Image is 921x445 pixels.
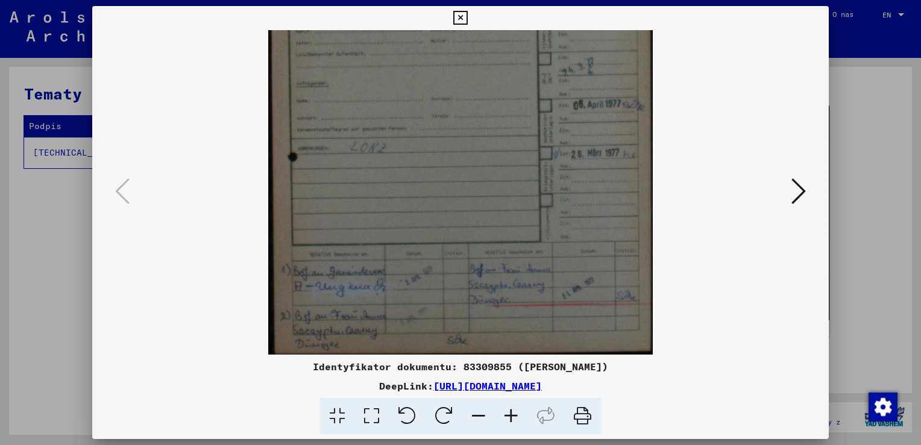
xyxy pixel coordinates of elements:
[92,359,829,374] div: Identyfikator dokumentu: 83309855 ([PERSON_NAME])
[869,393,897,421] img: Zustimmung ändern
[92,379,829,393] div: DeepLink:
[433,380,542,392] a: [URL][DOMAIN_NAME]
[868,392,897,421] div: Zmienianie zgody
